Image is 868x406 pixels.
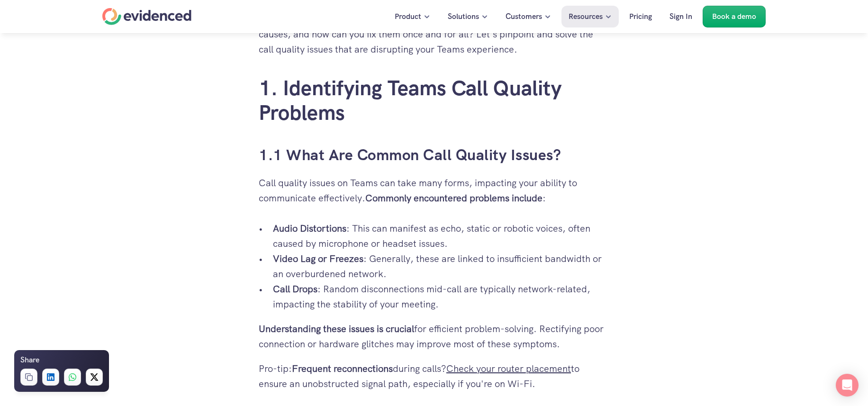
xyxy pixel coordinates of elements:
strong: Video Lag or Freezes [273,253,363,265]
strong: Frequent reconnections [292,362,393,375]
a: Book a demo [703,6,766,27]
a: Sign In [662,6,699,27]
a: Check your router placement [446,362,571,375]
p: : This can manifest as echo, static or robotic voices, often caused by microphone or headset issues. [273,221,609,251]
p: Solutions [448,10,479,23]
p: Pro-tip: during calls? to ensure an unobstructed signal path, especially if you're on Wi-Fi. [259,361,609,391]
p: Sign In [669,10,692,23]
p: : Generally, these are linked to insufficient bandwidth or an overburdened network. [273,251,609,281]
p: Pricing [629,10,652,23]
a: Pricing [622,6,659,27]
strong: Understanding these issues is crucial [259,323,414,335]
h6: Share [20,354,39,366]
div: Open Intercom Messenger [836,374,859,397]
p: Product [395,10,421,23]
p: Resources [569,10,603,23]
p: Call quality issues on Teams can take many forms, impacting your ability to communicate effective... [259,175,609,206]
p: Book a demo [712,10,756,23]
p: : Random disconnections mid-call are typically network-related, impacting the stability of your m... [273,281,609,312]
a: 1. Identifying Teams Call Quality Problems [259,74,567,126]
p: Customers [506,10,542,23]
strong: Audio Distortions [273,222,346,235]
strong: Call Drops [273,283,317,295]
p: for efficient problem-solving. Rectifying poor connection or hardware glitches may improve most o... [259,321,609,352]
a: Home [102,8,191,25]
strong: Commonly encountered problems include [365,192,542,204]
a: 1.1 What Are Common Call Quality Issues? [259,145,561,165]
